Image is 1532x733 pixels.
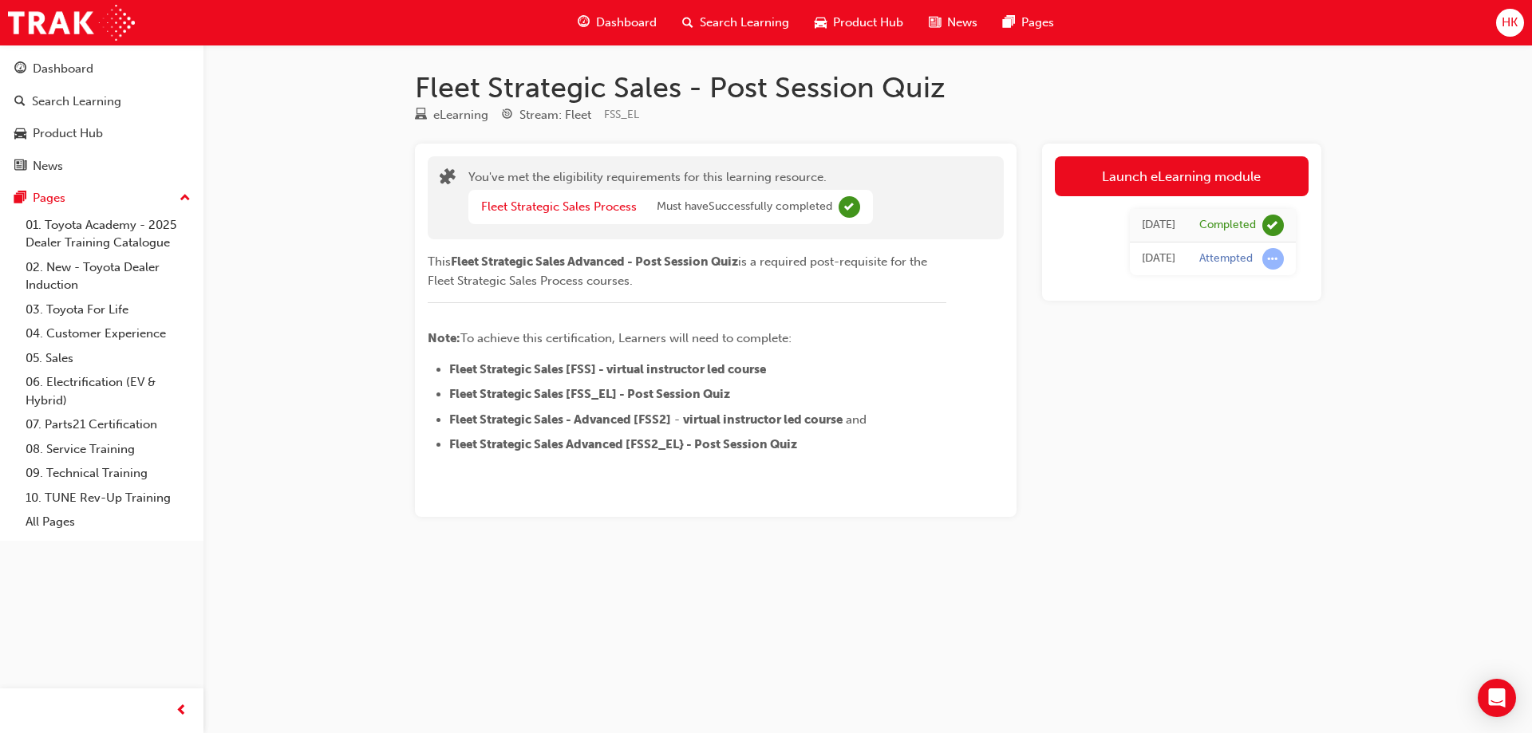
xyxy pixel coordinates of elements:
a: 06. Electrification (EV & Hybrid) [19,370,197,412]
a: search-iconSearch Learning [669,6,802,39]
a: Product Hub [6,119,197,148]
a: pages-iconPages [990,6,1067,39]
h1: Fleet Strategic Sales - Post Session Quiz [415,70,1321,105]
img: Trak [8,5,135,41]
span: - [674,412,680,427]
a: Fleet Strategic Sales Process [481,199,637,214]
div: Attempted [1199,251,1253,266]
span: To achieve this certification, Learners will need to complete: [460,331,792,345]
span: pages-icon [1003,13,1015,33]
a: 09. Technical Training [19,461,197,486]
span: is a required post-requisite for the Fleet Strategic Sales Process courses. [428,254,930,288]
div: Open Intercom Messenger [1478,679,1516,717]
button: Pages [6,183,197,213]
div: Fri Sep 19 2025 15:25:31 GMT+1000 (Australian Eastern Standard Time) [1142,216,1175,234]
span: target-icon [501,108,513,123]
button: DashboardSearch LearningProduct HubNews [6,51,197,183]
span: prev-icon [176,701,188,721]
a: Launch eLearning module [1055,156,1309,196]
div: You've met the eligibility requirements for this learning resource. [468,168,873,227]
span: Fleet Strategic Sales [FSS] - virtual instructor led course [449,362,766,376]
span: Fleet Strategic Sales [FSS_EL] - Post Session Quiz [449,387,730,401]
span: Learning resource code [604,108,639,121]
span: This [428,254,451,269]
span: Pages [1021,14,1054,32]
div: News [33,157,63,175]
span: search-icon [14,95,26,109]
span: learningResourceType_ELEARNING-icon [415,108,427,123]
span: Note: [428,331,460,345]
span: car-icon [14,127,26,141]
a: 04. Customer Experience [19,321,197,346]
span: news-icon [14,160,26,174]
a: 02. New - Toyota Dealer Induction [19,255,197,298]
span: virtual instructor led course [683,412,843,427]
span: puzzle-icon [440,170,456,188]
span: Fleet Strategic Sales - Advanced [FSS2] [449,412,671,427]
button: HK [1496,9,1524,37]
span: learningRecordVerb_ATTEMPT-icon [1262,248,1284,270]
span: Dashboard [596,14,657,32]
a: 07. Parts21 Certification [19,412,197,437]
span: learningRecordVerb_COMPLETE-icon [1262,215,1284,236]
a: 01. Toyota Academy - 2025 Dealer Training Catalogue [19,213,197,255]
div: eLearning [433,106,488,124]
div: Pages [33,189,65,207]
span: news-icon [929,13,941,33]
a: car-iconProduct Hub [802,6,916,39]
a: Search Learning [6,87,197,116]
a: 03. Toyota For Life [19,298,197,322]
a: 05. Sales [19,346,197,371]
span: car-icon [815,13,827,33]
div: Stream [501,105,591,125]
a: News [6,152,197,181]
span: Search Learning [700,14,789,32]
span: pages-icon [14,191,26,206]
div: Fri Sep 19 2025 15:24:26 GMT+1000 (Australian Eastern Standard Time) [1142,250,1175,268]
a: news-iconNews [916,6,990,39]
div: Stream: Fleet [519,106,591,124]
a: 08. Service Training [19,437,197,462]
a: Dashboard [6,54,197,84]
span: guage-icon [578,13,590,33]
div: Product Hub [33,124,103,143]
span: HK [1502,14,1518,32]
a: All Pages [19,510,197,534]
span: Complete [839,196,860,218]
div: Type [415,105,488,125]
span: Product Hub [833,14,903,32]
span: Fleet Strategic Sales Advanced [FSS2_EL} - Post Session Quiz [449,437,797,451]
span: guage-icon [14,62,26,77]
div: Dashboard [33,60,93,78]
span: Must have Successfully completed [657,198,832,216]
span: News [947,14,977,32]
div: Completed [1199,218,1256,233]
span: up-icon [180,188,191,209]
div: Search Learning [32,93,121,111]
span: and [846,412,867,427]
span: search-icon [682,13,693,33]
a: guage-iconDashboard [565,6,669,39]
a: 10. TUNE Rev-Up Training [19,486,197,510]
span: Fleet Strategic Sales Advanced - Post Session Quiz [451,254,738,269]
